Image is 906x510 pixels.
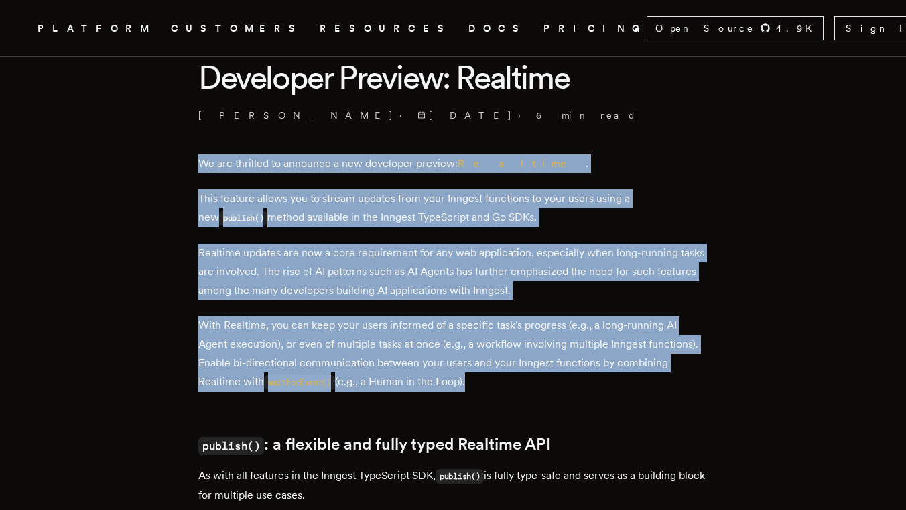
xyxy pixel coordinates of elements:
[264,375,335,388] a: waitForEvent()
[198,435,708,456] h2: : a flexible and fully typed Realtime API
[198,189,708,227] p: This feature allows you to stream updates from your Inngest functions to your users using a new m...
[417,109,513,122] span: [DATE]
[536,109,637,122] span: 6 min read
[655,21,755,35] span: Open Source
[458,157,586,170] a: Realtime
[264,375,335,390] code: waitForEvent()
[198,244,708,300] p: Realtime updates are now a core requirement for any web application, especially when long-running...
[38,20,155,37] button: PLATFORM
[320,20,452,37] button: RESOURCES
[198,466,708,505] p: As with all features in the Inngest TypeScript SDK, is fully type-safe and serves as a building b...
[543,20,647,37] a: PRICING
[198,437,264,455] code: publish()
[468,20,527,37] a: DOCS
[776,21,820,35] span: 4.9 K
[198,109,708,122] p: · ·
[198,154,708,173] p: We are thrilled to announce a new developer preview: .
[198,56,708,98] h1: Developer Preview: Realtime
[171,20,304,37] a: CUSTOMERS
[436,469,484,484] code: publish()
[219,211,267,225] code: publish()
[198,316,708,392] p: With Realtime, you can keep your users informed of a specific task's progress (e.g., a long-runni...
[198,109,394,122] a: [PERSON_NAME]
